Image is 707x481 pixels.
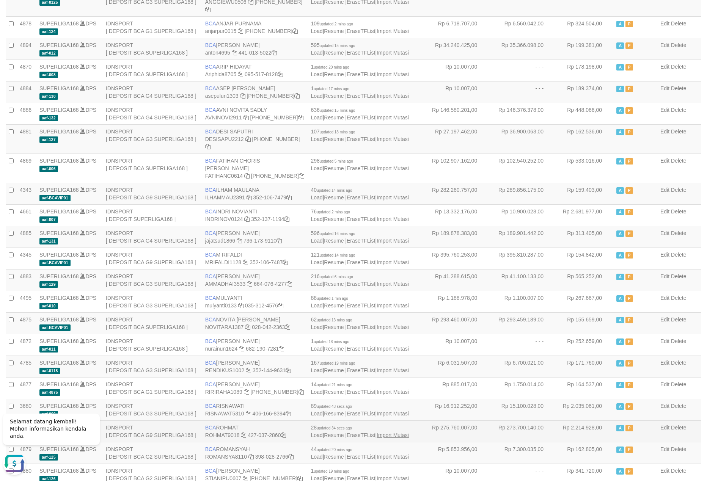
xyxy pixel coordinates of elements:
[39,107,79,113] a: SUPERLIGA168
[555,16,613,38] td: Rp 324.504,00
[671,446,686,452] a: Delete
[205,71,237,77] a: Ariphida8705
[311,71,323,77] a: Load
[39,50,58,56] span: aaf-012
[625,86,633,92] span: Paused
[36,16,103,38] td: DPS
[347,346,375,352] a: EraseTFList
[377,114,409,121] a: Import Mutasi
[311,64,409,77] span: | | |
[671,64,686,70] a: Delete
[320,44,355,48] span: updated 15 mins ago
[616,42,624,49] span: Active
[311,64,349,70] span: 1
[671,425,686,431] a: Delete
[36,124,103,154] td: DPS
[377,194,409,201] a: Import Mutasi
[311,42,355,48] span: 595
[239,346,244,352] a: Copy nurainun1624 to clipboard
[237,238,242,244] a: Copy jajatsud1866 to clipboard
[103,16,202,38] td: IDNSPORT [ DEPOSIT BCA G1 SUPERLIGA168 ]
[39,403,79,409] a: SUPERLIGA168
[311,324,323,330] a: Load
[39,316,79,323] a: SUPERLIGA168
[377,410,409,417] a: Import Mutasi
[314,87,349,91] span: updated 17 mins ago
[205,64,216,70] span: BCA
[311,50,323,56] a: Load
[39,93,58,100] span: aaf-130
[244,216,250,222] a: Copy INDRINOV0124 to clipboard
[616,64,624,71] span: Active
[288,454,294,460] a: Copy 3980282766 to clipboard
[39,42,79,48] a: SUPERLIGA168
[324,259,344,265] a: Resume
[377,367,409,373] a: Import Mutasi
[314,65,349,69] span: updated 20 mins ago
[324,324,344,330] a: Resume
[377,281,409,287] a: Import Mutasi
[489,103,555,124] td: Rp 146.376.378,00
[671,403,686,409] a: Delete
[660,446,669,452] a: Edit
[311,20,353,27] span: 109
[241,432,246,438] a: Copy ROHMAT9018 to clipboard
[205,20,216,27] span: BCA
[671,42,686,48] a: Delete
[311,85,409,99] span: | | |
[10,12,86,32] span: Selamat datang kembali! Mohon informasikan kendala anda.
[311,367,323,373] a: Load
[298,114,303,121] a: Copy 4062280135 to clipboard
[324,165,344,171] a: Resume
[324,410,344,417] a: Resume
[205,194,245,201] a: ILHAMMAU2391
[311,165,323,171] a: Load
[39,187,79,193] a: SUPERLIGA168
[243,259,248,265] a: Copy MRIFALDI1128 to clipboard
[377,346,409,352] a: Import Mutasi
[39,128,79,135] a: SUPERLIGA168
[660,128,669,135] a: Edit
[324,346,344,352] a: Resume
[205,216,243,222] a: INDRINOV0124
[377,324,409,330] a: Import Mutasi
[555,38,613,60] td: Rp 199.381,00
[377,165,409,171] a: Import Mutasi
[39,64,79,70] a: SUPERLIGA168
[311,216,323,222] a: Load
[238,28,243,34] a: Copy anjarpur0015 to clipboard
[244,173,250,179] a: Copy FATIHANC0614 to clipboard
[324,367,344,373] a: Resume
[377,302,409,309] a: Import Mutasi
[103,60,202,81] td: IDNSPORT [ DEPOSIT BCA SUPERLIGA168 ]
[660,360,669,366] a: Edit
[238,302,244,309] a: Copy mulyanti0133 to clipboard
[246,367,251,373] a: Copy RENDIKUS1002 to clipboard
[17,124,36,154] td: 4881
[377,259,409,265] a: Import Mutasi
[311,238,323,244] a: Load
[671,273,686,279] a: Delete
[205,324,244,330] a: NOVITARA1387
[248,454,254,460] a: Copy ROMANSYA8110 to clipboard
[660,403,669,409] a: Edit
[17,103,36,124] td: 4886
[347,324,375,330] a: EraseTFList
[286,410,291,417] a: Copy 4061668394 to clipboard
[103,81,202,103] td: IDNSPORT [ DEPOSIT BCA G4 SUPERLIGA168 ]
[246,410,251,417] a: Copy RISNAWAT5310 to clipboard
[347,302,375,309] a: EraseTFList
[377,28,409,34] a: Import Mutasi
[205,238,235,244] a: jajatsud1866
[377,93,409,99] a: Import Mutasi
[202,38,308,60] td: [PERSON_NAME] 441-013-5022
[36,60,103,81] td: DPS
[103,124,202,154] td: IDNSPORT [ DEPOSIT BCA G3 SUPERLIGA168 ]
[625,64,633,71] span: Paused
[39,28,58,35] span: aaf-124
[324,93,344,99] a: Resume
[671,230,686,236] a: Delete
[377,216,409,222] a: Import Mutasi
[244,389,249,395] a: Copy RIRIRAHA1089 to clipboard
[660,295,669,301] a: Edit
